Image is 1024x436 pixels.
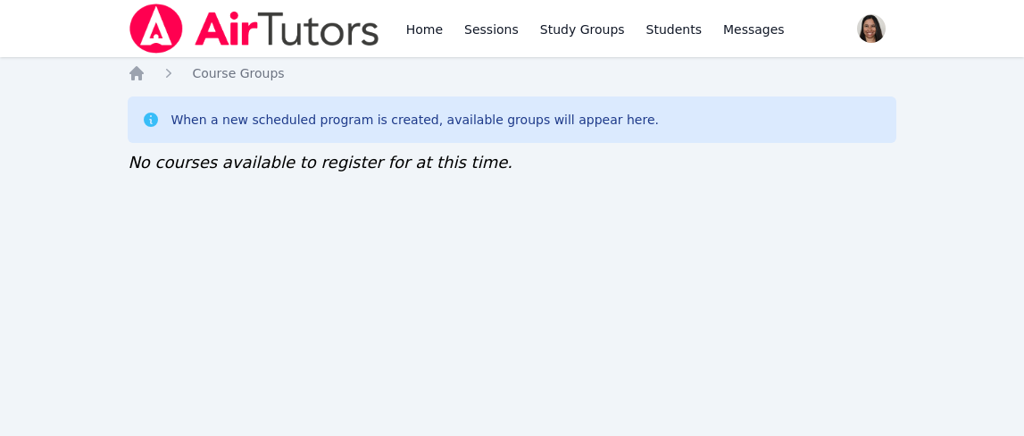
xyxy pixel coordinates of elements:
div: When a new scheduled program is created, available groups will appear here. [171,111,659,129]
img: Air Tutors [128,4,380,54]
nav: Breadcrumb [128,64,895,82]
span: No courses available to register for at this time. [128,153,512,172]
a: Course Groups [192,64,284,82]
span: Messages [723,21,785,38]
span: Course Groups [192,66,284,80]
